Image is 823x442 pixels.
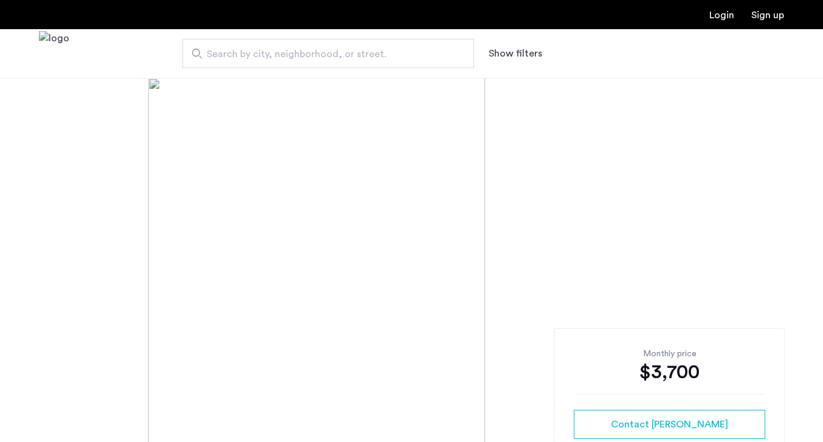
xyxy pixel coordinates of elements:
span: Search by city, neighborhood, or street. [207,47,440,61]
img: logo [39,31,69,77]
a: Registration [751,10,784,20]
a: Cazamio Logo [39,31,69,77]
div: $3,700 [574,360,765,384]
div: Monthly price [574,348,765,360]
button: button [574,410,765,439]
button: Show or hide filters [489,46,542,61]
a: Login [709,10,734,20]
span: Contact [PERSON_NAME] [611,417,728,432]
input: Apartment Search [182,39,474,68]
